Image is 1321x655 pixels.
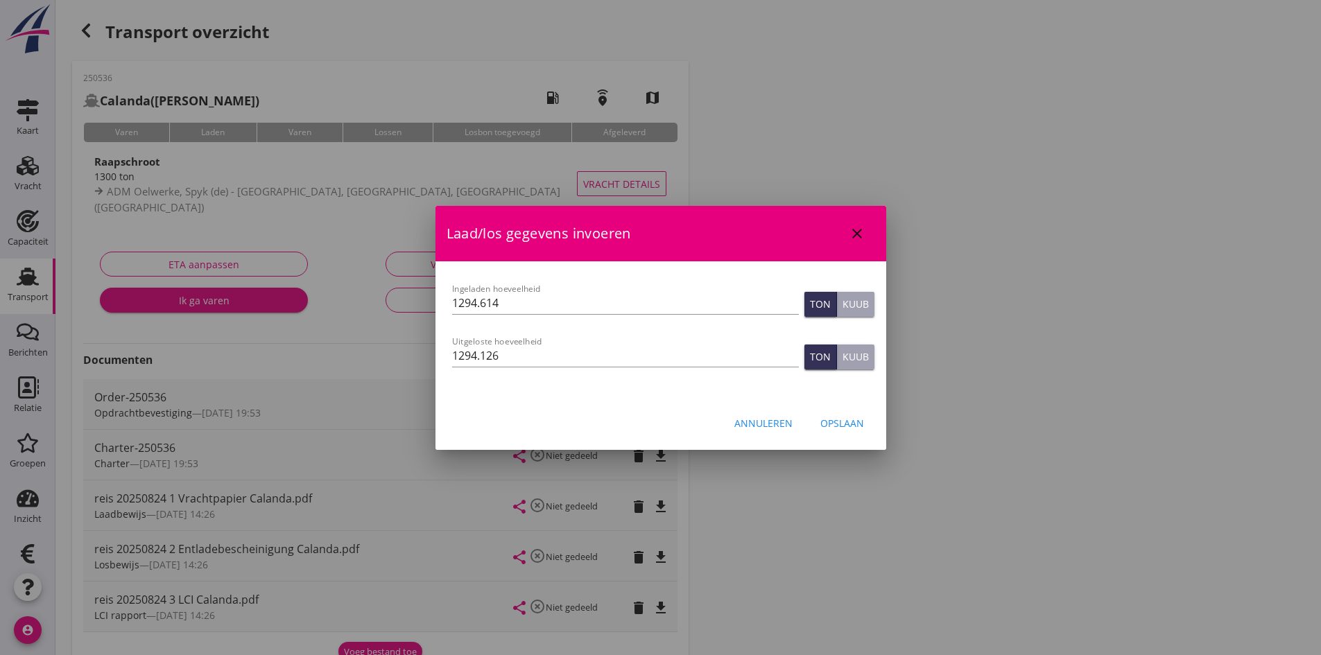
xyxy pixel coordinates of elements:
[810,349,831,364] div: Ton
[734,416,793,430] div: Annuleren
[837,292,874,317] button: Kuub
[843,349,869,364] div: Kuub
[843,297,869,311] div: Kuub
[723,411,804,436] button: Annuleren
[809,411,875,436] button: Opslaan
[820,416,864,430] div: Opslaan
[452,292,799,314] input: Ingeladen hoeveelheid
[810,297,831,311] div: Ton
[804,292,837,317] button: Ton
[452,344,799,367] input: Uitgeloste hoeveelheid
[435,206,886,261] div: Laad/los gegevens invoeren
[837,344,874,369] button: Kuub
[804,344,837,369] button: Ton
[849,225,865,242] i: close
